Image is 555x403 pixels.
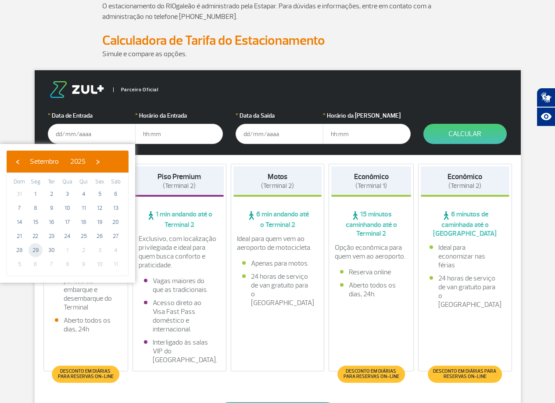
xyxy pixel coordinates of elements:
span: (Terminal 2) [261,182,294,190]
li: Aberto todos os dias, 24h. [340,281,402,299]
span: Setembro [30,157,59,166]
li: Apenas para motos. [242,259,313,268]
strong: Motos [268,172,287,181]
th: weekday [60,177,76,187]
p: Simule e compare as opções. [102,49,453,59]
span: 11 [77,201,91,215]
th: weekday [28,177,44,187]
span: 21 [12,229,26,243]
span: 3 [93,243,107,257]
span: 4 [109,243,123,257]
li: Vagas maiores do que as tradicionais. [144,277,215,294]
li: Reserva online [340,268,402,277]
span: 7 [44,257,58,271]
span: 12 [93,201,107,215]
span: 6 [109,187,123,201]
span: 6 minutos de caminhada até o [GEOGRAPHIC_DATA] [421,210,509,238]
span: 8 [29,201,43,215]
label: Data da Saída [236,111,323,120]
strong: Econômico [354,172,389,181]
input: hh:mm [323,124,411,144]
span: 1 [29,187,43,201]
span: 18 [77,215,91,229]
button: ‹ [11,155,24,168]
span: 15 minutos caminhando até o Terminal 2 [331,210,411,238]
span: 27 [109,229,123,243]
th: weekday [92,177,108,187]
span: 8 [61,257,75,271]
input: dd/mm/aaaa [48,124,136,144]
span: 10 [93,257,107,271]
strong: Piso Premium [158,172,201,181]
div: Plugin de acessibilidade da Hand Talk. [537,88,555,126]
span: 2 [44,187,58,201]
span: (Terminal 1) [355,182,387,190]
button: Abrir tradutor de língua de sinais. [537,88,555,107]
li: Fácil acesso aos pontos de embarque e desembarque do Terminal [55,268,117,312]
span: Parceiro Oficial [113,87,158,92]
span: 10 [61,201,75,215]
th: weekday [11,177,28,187]
input: hh:mm [135,124,223,144]
span: 30 [44,243,58,257]
span: 6 min andando até o Terminal 2 [233,210,322,229]
span: 16 [44,215,58,229]
li: 24 horas de serviço de van gratuito para o [GEOGRAPHIC_DATA] [430,274,501,309]
button: Calcular [423,124,507,144]
p: Opção econômica para quem vem ao aeroporto. [335,243,408,261]
p: Exclusivo, com localização privilegiada e ideal para quem busca conforto e praticidade. [139,234,220,270]
span: 3 [61,187,75,201]
strong: Econômico [448,172,482,181]
span: Desconto em diárias para reservas on-line [57,369,115,379]
th: weekday [107,177,124,187]
span: 19 [93,215,107,229]
span: 14 [12,215,26,229]
span: 9 [77,257,91,271]
span: 5 [93,187,107,201]
span: 15 [29,215,43,229]
span: 9 [44,201,58,215]
label: Horário da Entrada [135,111,223,120]
span: 6 [29,257,43,271]
span: 7 [12,201,26,215]
p: Ideal para quem vem ao aeroporto de motocicleta. [237,234,319,252]
span: Desconto em diárias para reservas on-line [342,369,400,379]
span: 28 [12,243,26,257]
bs-datepicker-navigation-view: ​ ​ ​ [11,156,104,165]
span: 1 min andando até o Terminal 2 [135,210,224,229]
button: Abrir recursos assistivos. [537,107,555,126]
li: Aberto todos os dias, 24h [55,316,117,334]
span: (Terminal 2) [163,182,196,190]
img: logo-zul.png [48,81,106,98]
span: 4 [77,187,91,201]
span: 2025 [70,157,86,166]
span: (Terminal 2) [448,182,481,190]
span: Desconto em diárias para reservas on-line [432,369,498,379]
p: O estacionamento do RIOgaleão é administrado pela Estapar. Para dúvidas e informações, entre em c... [102,1,453,22]
span: 26 [93,229,107,243]
button: › [91,155,104,168]
span: 17 [61,215,75,229]
span: 1 [61,243,75,257]
li: Interligado às salas VIP do [GEOGRAPHIC_DATA]. [144,338,215,364]
span: 23 [44,229,58,243]
span: 2 [77,243,91,257]
h2: Calculadora de Tarifa do Estacionamento [102,32,453,49]
button: 2025 [64,155,91,168]
li: Acesso direto ao Visa Fast Pass doméstico e internacional. [144,299,215,334]
span: 24 [61,229,75,243]
span: 25 [77,229,91,243]
th: weekday [75,177,92,187]
span: 22 [29,229,43,243]
button: Setembro [24,155,64,168]
span: 31 [12,187,26,201]
input: dd/mm/aaaa [236,124,323,144]
li: Ideal para economizar nas férias [430,243,501,270]
span: 11 [109,257,123,271]
span: 13 [109,201,123,215]
span: 29 [29,243,43,257]
li: 24 horas de serviço de van gratuito para o [GEOGRAPHIC_DATA] [242,272,313,307]
label: Horário da [PERSON_NAME] [323,111,411,120]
